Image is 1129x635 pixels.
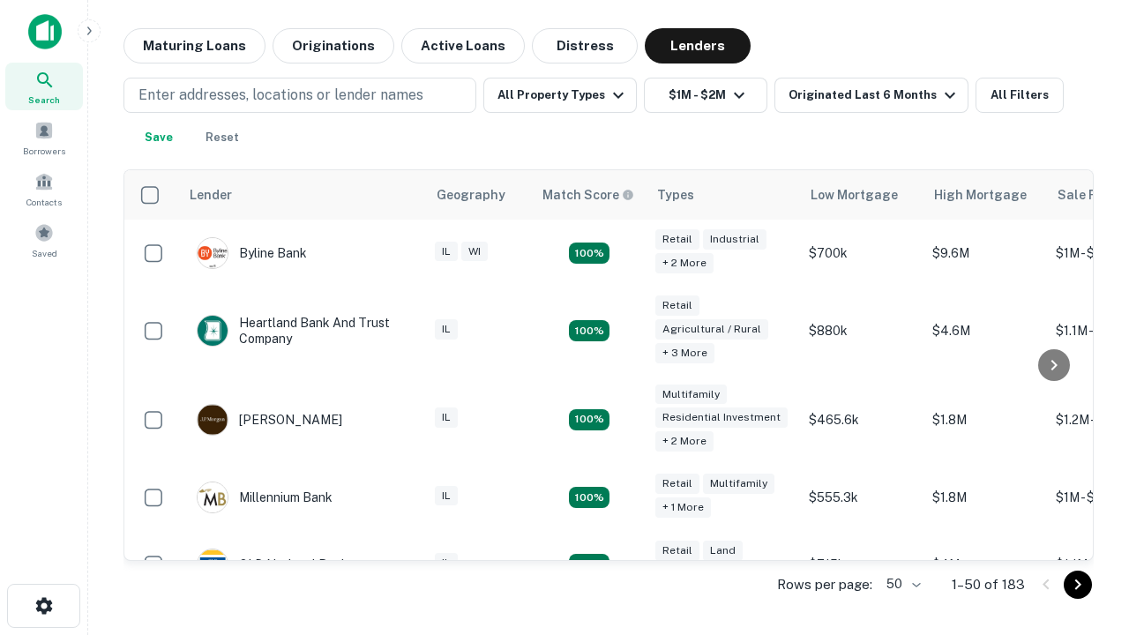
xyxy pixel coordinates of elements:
div: Retail [655,541,699,561]
div: Capitalize uses an advanced AI algorithm to match your search with the best lender. The match sco... [542,185,634,205]
button: $1M - $2M [644,78,767,113]
a: Contacts [5,165,83,213]
div: Matching Properties: 20, hasApolloMatch: undefined [569,243,609,264]
div: IL [435,242,458,262]
div: Industrial [703,229,766,250]
td: $1.8M [923,464,1047,531]
img: picture [198,405,228,435]
div: Retail [655,229,699,250]
th: Geography [426,170,532,220]
div: [PERSON_NAME] [197,404,342,436]
button: Lenders [645,28,751,63]
div: Multifamily [655,385,727,405]
span: Borrowers [23,144,65,158]
a: Search [5,63,83,110]
td: $4.6M [923,287,1047,376]
button: Save your search to get updates of matches that match your search criteria. [131,120,187,155]
div: Types [657,184,694,205]
div: IL [435,486,458,506]
div: Low Mortgage [811,184,898,205]
div: Matching Properties: 16, hasApolloMatch: undefined [569,487,609,508]
th: High Mortgage [923,170,1047,220]
p: Rows per page: [777,574,872,595]
div: Geography [437,184,505,205]
td: $9.6M [923,220,1047,287]
th: Types [647,170,800,220]
button: Active Loans [401,28,525,63]
td: $4M [923,531,1047,598]
button: Reset [194,120,250,155]
span: Saved [32,246,57,260]
button: All Property Types [483,78,637,113]
img: picture [198,549,228,579]
div: Heartland Bank And Trust Company [197,315,408,347]
th: Capitalize uses an advanced AI algorithm to match your search with the best lender. The match sco... [532,170,647,220]
div: Matching Properties: 17, hasApolloMatch: undefined [569,320,609,341]
div: Matching Properties: 27, hasApolloMatch: undefined [569,409,609,430]
td: $1.8M [923,376,1047,465]
div: High Mortgage [934,184,1027,205]
td: $465.6k [800,376,923,465]
div: + 2 more [655,431,714,452]
button: Originated Last 6 Months [774,78,968,113]
div: IL [435,319,458,340]
a: Borrowers [5,114,83,161]
button: Distress [532,28,638,63]
img: picture [198,316,228,346]
div: + 3 more [655,343,714,363]
button: Go to next page [1064,571,1092,599]
div: OLD National Bank [197,549,348,580]
div: Lender [190,184,232,205]
td: $880k [800,287,923,376]
th: Lender [179,170,426,220]
div: Multifamily [703,474,774,494]
div: Millennium Bank [197,482,333,513]
div: + 1 more [655,497,711,518]
a: Saved [5,216,83,264]
iframe: Chat Widget [1041,437,1129,522]
div: + 2 more [655,253,714,273]
img: capitalize-icon.png [28,14,62,49]
h6: Match Score [542,185,631,205]
span: Contacts [26,195,62,209]
div: WI [461,242,488,262]
span: Search [28,93,60,107]
div: Residential Investment [655,407,788,428]
div: Originated Last 6 Months [789,85,961,106]
td: $715k [800,531,923,598]
div: Land [703,541,743,561]
th: Low Mortgage [800,170,923,220]
div: IL [435,553,458,573]
td: $555.3k [800,464,923,531]
p: 1–50 of 183 [952,574,1025,595]
td: $700k [800,220,923,287]
img: picture [198,482,228,512]
button: Enter addresses, locations or lender names [123,78,476,113]
button: Maturing Loans [123,28,265,63]
button: All Filters [976,78,1064,113]
p: Enter addresses, locations or lender names [138,85,423,106]
div: Agricultural / Rural [655,319,768,340]
button: Originations [273,28,394,63]
div: Byline Bank [197,237,307,269]
div: IL [435,407,458,428]
div: Retail [655,295,699,316]
div: Retail [655,474,699,494]
div: Matching Properties: 18, hasApolloMatch: undefined [569,554,609,575]
img: picture [198,238,228,268]
div: 50 [879,571,923,597]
